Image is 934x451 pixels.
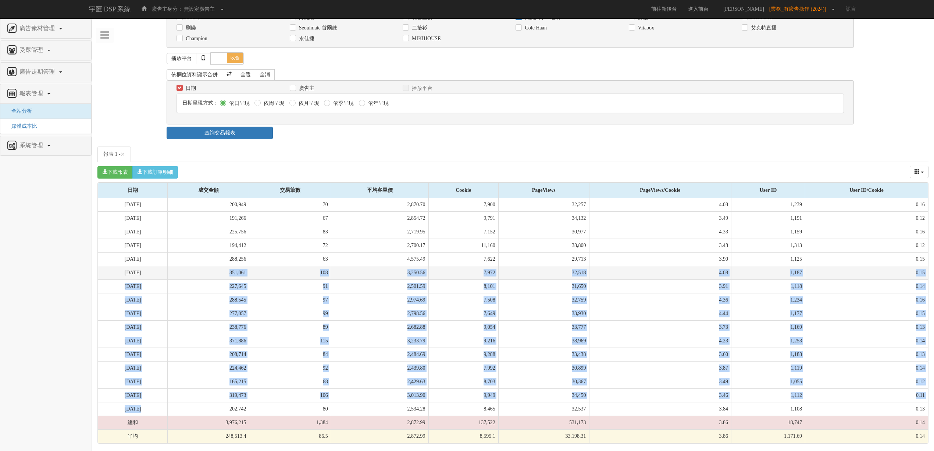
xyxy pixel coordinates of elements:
[589,388,731,402] td: 3.46
[98,183,167,198] div: 日期
[731,361,805,375] td: 1,119
[98,225,168,239] td: [DATE]
[6,123,37,129] a: 媒體成本比
[249,320,331,334] td: 89
[805,402,928,416] td: 0.13
[98,266,168,279] td: [DATE]
[731,225,805,239] td: 1,159
[805,416,928,429] td: 0.14
[805,252,928,266] td: 0.15
[331,198,428,212] td: 2,870.70
[6,66,86,78] a: 廣告走期管理
[498,348,589,361] td: 33,438
[428,402,498,416] td: 8,465
[805,279,928,293] td: 0.14
[18,142,47,148] span: 系統管理
[498,416,589,429] td: 531,173
[589,279,731,293] td: 3.91
[589,334,731,348] td: 4.23
[249,361,331,375] td: 92
[410,24,427,32] label: 二拾衫
[331,279,428,293] td: 2,501.59
[98,361,168,375] td: [DATE]
[98,307,168,320] td: [DATE]
[98,402,168,416] td: [DATE]
[331,100,354,107] label: 依季呈現
[18,25,58,31] span: 廣告素材管理
[428,239,498,252] td: 11,160
[731,279,805,293] td: 1,118
[227,53,243,63] span: 收合
[168,198,249,212] td: 200,949
[498,293,589,307] td: 32,759
[168,388,249,402] td: 319,473
[366,100,389,107] label: 依年呈現
[589,252,731,266] td: 3.90
[168,211,249,225] td: 191,266
[498,388,589,402] td: 34,450
[249,239,331,252] td: 72
[731,375,805,388] td: 1,055
[805,388,928,402] td: 0.11
[249,225,331,239] td: 83
[6,140,86,152] a: 系統管理
[805,307,928,320] td: 0.15
[152,6,183,12] span: 廣告主身分：
[498,320,589,334] td: 33,777
[331,320,428,334] td: 2,682.88
[731,416,805,429] td: 18,747
[168,279,249,293] td: 227,645
[249,429,331,443] td: 86.5
[731,429,805,443] td: 1,171.69
[523,24,546,32] label: Cole Haan
[410,85,432,92] label: 播放平台
[731,266,805,279] td: 1,187
[731,348,805,361] td: 1,188
[498,402,589,416] td: 32,537
[132,166,178,179] button: 下載訂單明細
[731,320,805,334] td: 1,169
[97,166,133,179] button: 下載報表
[498,307,589,320] td: 33,930
[98,293,168,307] td: [DATE]
[6,23,86,35] a: 廣告素材管理
[331,375,428,388] td: 2,429.63
[184,6,215,12] span: 無設定廣告主
[98,429,168,443] td: 平均
[168,320,249,334] td: 238,776
[249,334,331,348] td: 115
[805,429,928,443] td: 0.14
[589,375,731,388] td: 3.49
[498,266,589,279] td: 32,518
[249,198,331,212] td: 70
[589,416,731,429] td: 3.86
[262,100,284,107] label: 依周呈現
[249,402,331,416] td: 80
[249,416,331,429] td: 1,384
[589,211,731,225] td: 3.49
[168,334,249,348] td: 371,886
[6,108,32,114] span: 全站分析
[589,183,731,198] div: PageViews/Cookie
[121,150,125,159] span: ×
[498,211,589,225] td: 34,132
[498,361,589,375] td: 30,899
[498,225,589,239] td: 30,977
[184,85,196,92] label: 日期
[910,166,929,178] div: Columns
[168,183,249,198] div: 成交金額
[731,183,805,198] div: User ID
[589,266,731,279] td: 4.08
[589,361,731,375] td: 3.87
[331,361,428,375] td: 2,439.80
[805,266,928,279] td: 0.15
[184,35,207,42] label: Champion
[98,279,168,293] td: [DATE]
[805,375,928,388] td: 0.12
[98,320,168,334] td: [DATE]
[168,307,249,320] td: 277,057
[249,388,331,402] td: 106
[769,6,830,12] span: [業務_有廣告操作 (2024)]
[428,266,498,279] td: 7,972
